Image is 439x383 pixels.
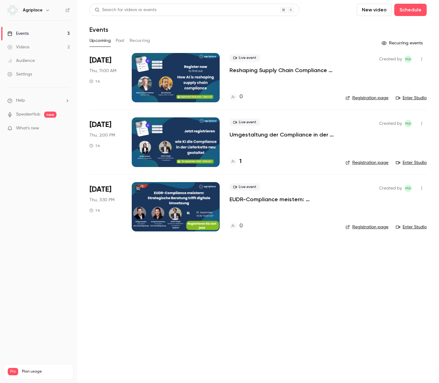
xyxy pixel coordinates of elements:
a: Registration page [346,95,388,101]
span: MA [405,185,411,192]
span: Created by [379,120,402,127]
iframe: Noticeable Trigger [62,126,70,131]
span: What's new [16,125,39,132]
h4: 0 [239,222,243,230]
span: MA [405,120,411,127]
div: Sep 18 Thu, 2:00 PM (Europe/Amsterdam) [89,117,122,167]
button: Past [116,36,125,46]
div: Sep 18 Thu, 11:00 AM (Europe/Amsterdam) [89,53,122,102]
span: Created by [379,55,402,63]
span: Thu, 3:30 PM [89,197,114,203]
span: Live event [230,54,260,62]
span: Pro [8,368,18,375]
span: Marketing Agriplace [404,185,412,192]
span: Thu, 11:00 AM [89,68,116,74]
a: Umgestaltung der Compliance in der Lieferkette mit KI [230,131,336,138]
span: Thu, 2:00 PM [89,132,115,138]
div: Search for videos or events [95,7,156,13]
h6: Agriplace [23,7,43,13]
span: MA [405,55,411,63]
span: [DATE] [89,55,111,65]
span: Marketing Agriplace [404,120,412,127]
button: Recurring events [379,38,427,48]
a: SpeakerHub [16,111,40,118]
span: [DATE] [89,185,111,194]
a: Registration page [346,224,388,230]
h4: 0 [239,93,243,101]
a: Enter Studio [396,95,427,101]
h1: Events [89,26,108,33]
div: 1 h [89,208,100,213]
a: Enter Studio [396,160,427,166]
div: Settings [7,71,32,77]
a: 1 [230,157,242,166]
div: Events [7,31,29,37]
a: Enter Studio [396,224,427,230]
div: 1 h [89,79,100,84]
a: EUDR-Compliance meistern: Strategische Beratung trifft digitale Umsetzung [230,196,336,203]
button: New video [357,4,392,16]
div: Audience [7,58,35,64]
div: 1 h [89,143,100,148]
h4: 1 [239,157,242,166]
span: Created by [379,185,402,192]
li: help-dropdown-opener [7,97,70,104]
a: Reshaping Supply Chain Compliance with AI [230,67,336,74]
img: Agriplace [8,5,18,15]
button: Upcoming [89,36,111,46]
div: Videos [7,44,29,50]
a: 0 [230,222,243,230]
span: Plan usage [22,369,69,374]
span: [DATE] [89,120,111,130]
span: Live event [230,183,260,191]
span: Marketing Agriplace [404,55,412,63]
button: Recurring [130,36,150,46]
button: Schedule [394,4,427,16]
span: Help [16,97,25,104]
span: new [44,112,56,118]
a: Registration page [346,160,388,166]
a: 0 [230,93,243,101]
span: Live event [230,119,260,126]
div: Sep 25 Thu, 3:30 PM (Europe/Amsterdam) [89,182,122,231]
